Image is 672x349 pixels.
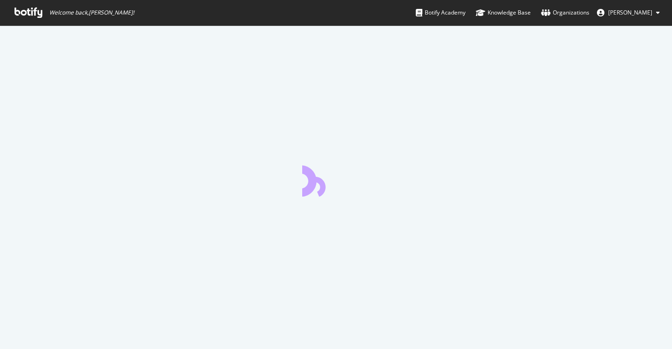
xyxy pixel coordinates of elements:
[476,8,531,17] div: Knowledge Base
[302,163,370,197] div: animation
[589,5,667,20] button: [PERSON_NAME]
[608,8,652,16] span: Gwendoline Barreau
[49,9,134,16] span: Welcome back, [PERSON_NAME] !
[541,8,589,17] div: Organizations
[416,8,466,17] div: Botify Academy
